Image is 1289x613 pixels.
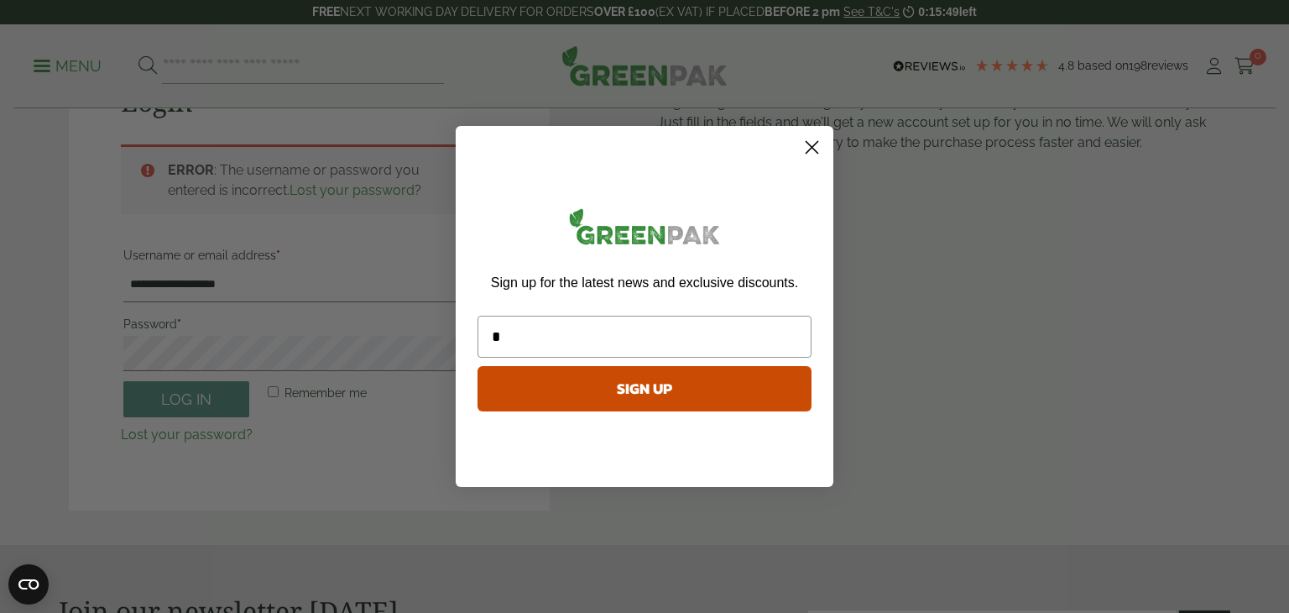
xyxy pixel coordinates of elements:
[8,564,49,605] button: Open CMP widget
[478,366,811,411] button: SIGN UP
[491,275,798,290] span: Sign up for the latest news and exclusive discounts.
[797,133,827,162] button: Close dialog
[478,316,811,358] input: Email
[478,202,811,258] img: greenpak_logo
